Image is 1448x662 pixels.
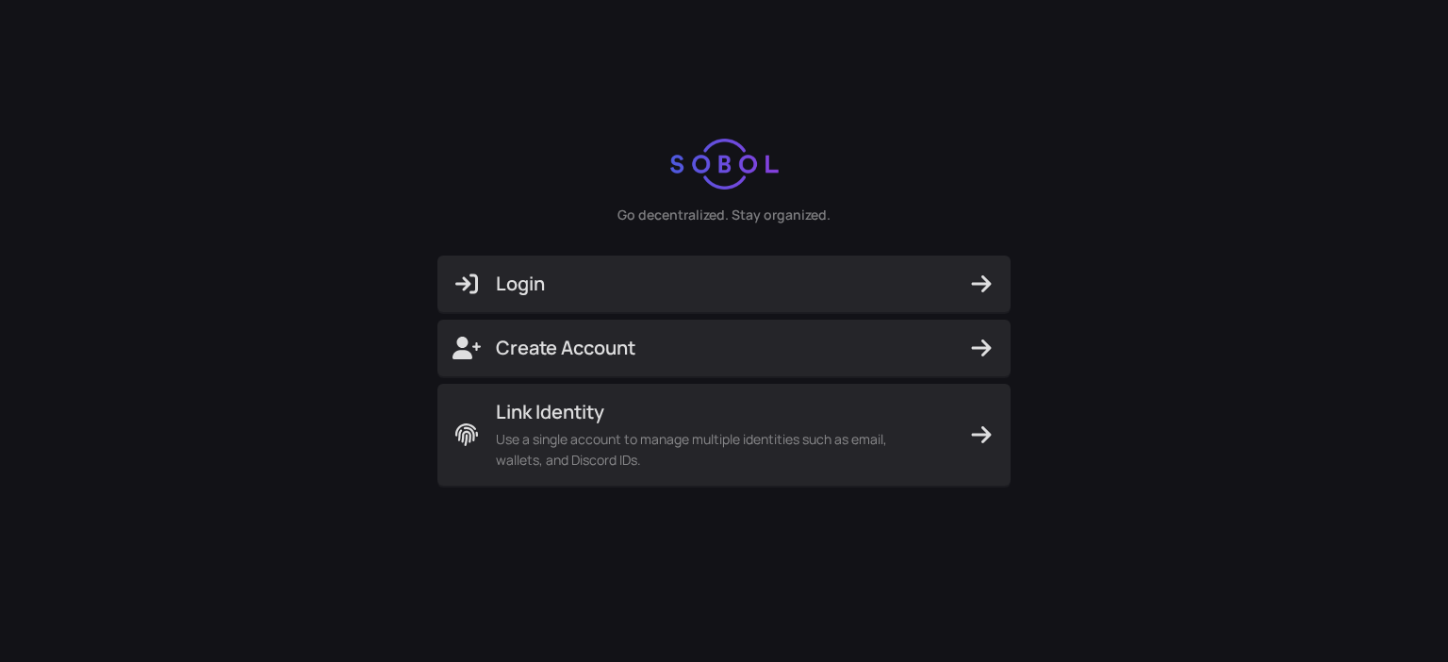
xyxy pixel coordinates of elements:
button: Login [437,256,1011,312]
span: Use a single account to manage multiple identities such as email, wallets, and Discord IDs. [496,429,930,471]
button: Link IdentityUse a single account to manage multiple identities such as email, wallets, and Disco... [437,384,1011,486]
span: Login [452,271,995,297]
span: Link Identity [496,399,930,425]
button: Create Account [437,320,1011,376]
div: Go decentralized. Stay organized. [617,205,831,225]
img: logo [670,139,779,190]
span: Create Account [452,335,995,361]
